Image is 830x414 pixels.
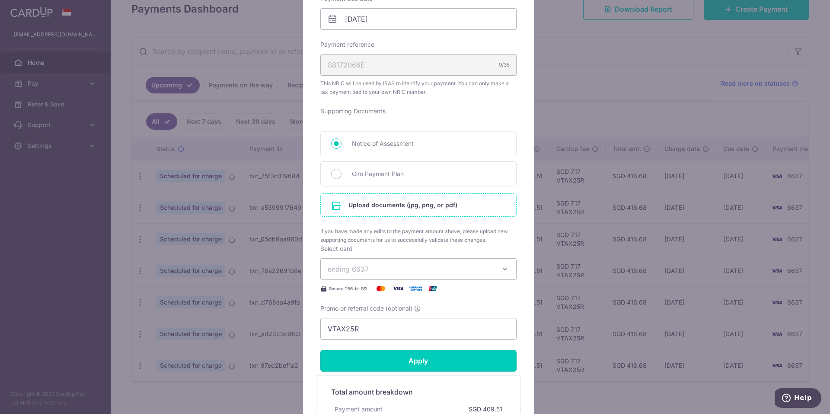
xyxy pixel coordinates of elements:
[389,283,407,294] img: Visa
[320,8,517,30] input: DD / MM / YYYY
[320,244,353,253] label: Select card
[352,138,506,149] span: Notice of Assessment
[329,285,369,292] span: Secure 256-bit SSL
[320,79,517,96] span: This NRIC will be used by IRAS to identify your payment. You can only make a tax payment tied to ...
[352,169,506,179] span: Giro Payment Plan
[320,304,412,313] span: Promo or referral code (optional)
[320,227,517,244] span: If you have made any edits to the payment amount above, please upload new supporting documents fo...
[372,283,389,294] img: Mastercard
[328,265,369,273] span: ending 6637
[499,61,510,69] div: 9/35
[320,40,374,49] label: Payment reference
[320,258,517,280] button: ending 6637
[331,387,506,397] h5: Total amount breakdown
[407,283,424,294] img: American Express
[424,283,441,294] img: UnionPay
[320,350,517,372] input: Apply
[320,193,517,217] div: Upload documents (jpg, png, or pdf)
[775,388,821,410] iframe: Opens a widget where you can find more information
[320,107,386,116] label: Supporting Documents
